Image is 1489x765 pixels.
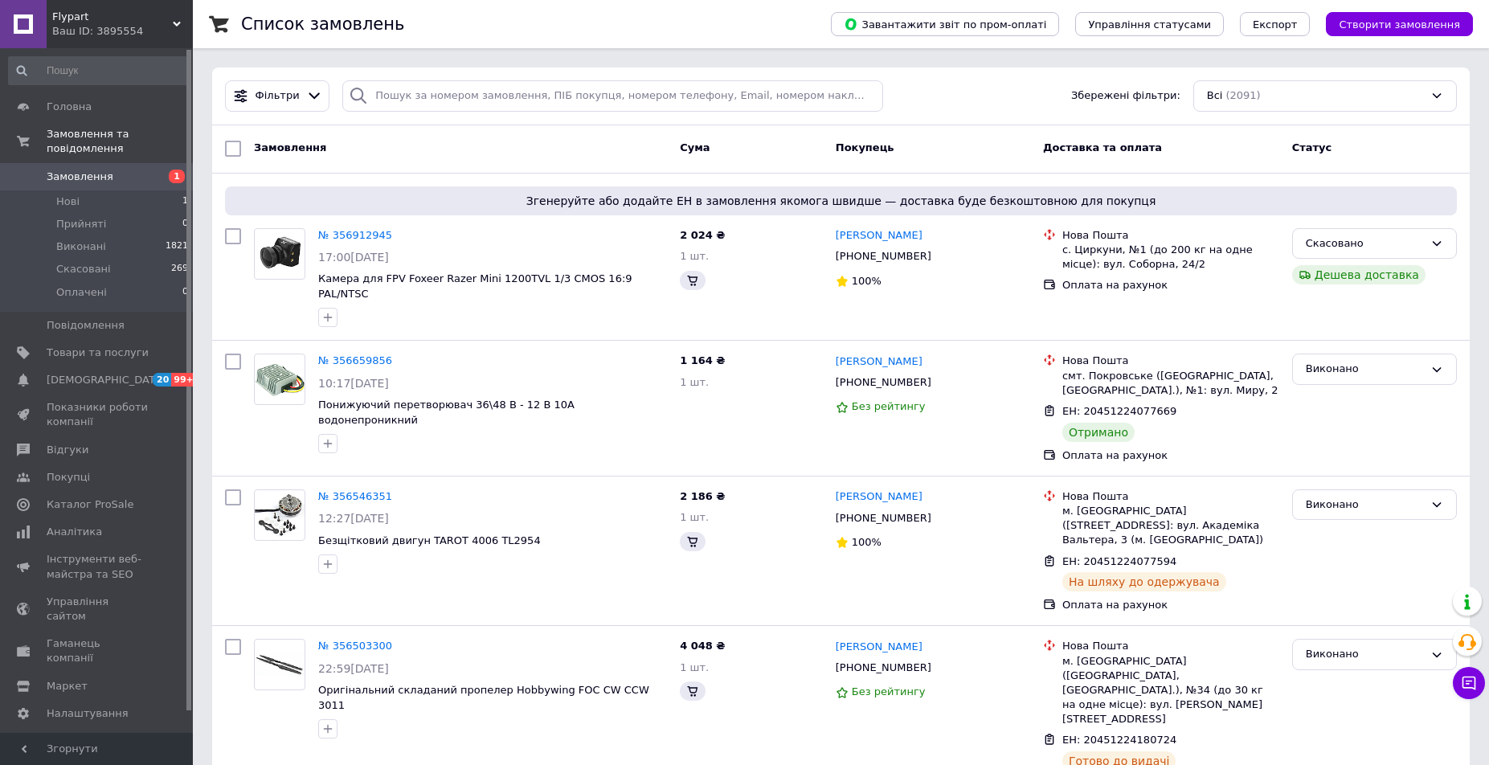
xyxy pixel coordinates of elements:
span: Згенеруйте або додайте ЕН в замовлення якомога швидше — доставка буде безкоштовною для покупця [231,193,1450,209]
span: Повідомлення [47,318,125,333]
span: Налаштування [47,706,129,721]
span: Прийняті [56,217,106,231]
div: На шляху до одержувача [1062,572,1226,591]
div: Оплата на рахунок [1062,598,1279,612]
img: Фото товару [255,493,305,538]
input: Пошук за номером замовлення, ПІБ покупця, номером телефону, Email, номером накладної [342,80,882,112]
span: Оплачені [56,285,107,300]
span: 1 шт. [680,376,709,388]
a: [PERSON_NAME] [836,489,922,505]
span: 99+ [171,373,198,387]
span: Нові [56,194,80,209]
span: Скасовані [56,262,111,276]
span: Збережені фільтри: [1071,88,1180,104]
button: Експорт [1240,12,1311,36]
button: Створити замовлення [1326,12,1473,36]
button: Завантажити звіт по пром-оплаті [831,12,1059,36]
img: Фото товару [255,235,305,272]
span: Каталог ProSale [47,497,133,512]
a: Фото товару [254,489,305,541]
div: Виконано [1306,497,1424,513]
a: Фото товару [254,354,305,405]
span: Експорт [1253,18,1298,31]
span: ЕН: 20451224077594 [1062,555,1176,567]
div: Дешева доставка [1292,265,1426,284]
div: Оплата на рахунок [1062,448,1279,463]
div: [PHONE_NUMBER] [832,246,935,267]
div: Виконано [1306,361,1424,378]
span: Товари та послуги [47,346,149,360]
span: Покупець [836,141,894,153]
span: Гаманець компанії [47,636,149,665]
span: Замовлення та повідомлення [47,127,193,156]
span: 2 186 ₴ [680,490,725,502]
div: смт. Покровське ([GEOGRAPHIC_DATA], [GEOGRAPHIC_DATA].), №1: вул. Миру, 2 [1062,369,1279,398]
span: 1 [182,194,188,209]
span: Маркет [47,679,88,693]
a: № 356912945 [318,229,392,241]
span: 0 [182,285,188,300]
span: Інструменти веб-майстра та SEO [47,552,149,581]
span: 269 [171,262,188,276]
span: 1821 [166,239,188,254]
span: Доставка та оплата [1043,141,1162,153]
button: Управління статусами [1075,12,1224,36]
a: № 356503300 [318,640,392,652]
span: Без рейтингу [852,400,926,412]
span: Показники роботи компанії [47,400,149,429]
div: [PHONE_NUMBER] [832,372,935,393]
span: Всі [1207,88,1223,104]
div: Нова Пошта [1062,639,1279,653]
a: Фото товару [254,228,305,280]
span: Замовлення [254,141,326,153]
input: Пошук [8,56,190,85]
span: ЕН: 20451224180724 [1062,734,1176,746]
span: 2 024 ₴ [680,229,725,241]
span: Фільтри [256,88,300,104]
span: Управління статусами [1088,18,1211,31]
div: м. [GEOGRAPHIC_DATA] ([STREET_ADDRESS]: вул. Академіка Вальтера, 3 (м. [GEOGRAPHIC_DATA]) [1062,504,1279,548]
div: Скасовано [1306,235,1424,252]
h1: Список замовлень [241,14,404,34]
span: [DEMOGRAPHIC_DATA] [47,373,166,387]
span: Головна [47,100,92,114]
div: [PHONE_NUMBER] [832,657,935,678]
span: (2091) [1225,89,1260,101]
span: ЕН: 20451224077669 [1062,405,1176,417]
div: Отримано [1062,423,1135,442]
span: Покупці [47,470,90,485]
a: Понижуючий перетворювач 36\48 В - 12 В 10А водонепроникний [318,399,575,426]
span: Створити замовлення [1339,18,1460,31]
span: Flypart [52,10,173,24]
span: 22:59[DATE] [318,662,389,675]
button: Чат з покупцем [1453,667,1485,699]
span: Аналітика [47,525,102,539]
span: Завантажити звіт по пром-оплаті [844,17,1046,31]
a: № 356546351 [318,490,392,502]
a: Фото товару [254,639,305,690]
span: 1 [169,170,185,183]
img: Фото товару [255,362,305,397]
a: [PERSON_NAME] [836,354,922,370]
a: [PERSON_NAME] [836,228,922,243]
span: 100% [852,536,882,548]
span: Cума [680,141,710,153]
span: 20 [153,373,171,387]
span: Без рейтингу [852,685,926,697]
div: Нова Пошта [1062,228,1279,243]
a: [PERSON_NAME] [836,640,922,655]
span: Управління сайтом [47,595,149,624]
a: Створити замовлення [1310,18,1473,30]
div: Нова Пошта [1062,354,1279,368]
div: [PHONE_NUMBER] [832,508,935,529]
a: Оригінальний складаний пропелер Hobbywing FOC CW CCW 3011 [318,684,649,711]
span: 4 048 ₴ [680,640,725,652]
span: Безщітковий двигун TAROT 4006 TL2954 [318,534,541,546]
div: с. Циркуни, №1 (до 200 кг на одне місце): вул. Соборна, 24/2 [1062,243,1279,272]
div: м. [GEOGRAPHIC_DATA] ([GEOGRAPHIC_DATA], [GEOGRAPHIC_DATA].), №34 (до 30 кг на одне місце): вул. ... [1062,654,1279,727]
span: Відгуки [47,443,88,457]
span: 1 шт. [680,250,709,262]
span: 10:17[DATE] [318,377,389,390]
span: Замовлення [47,170,113,184]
